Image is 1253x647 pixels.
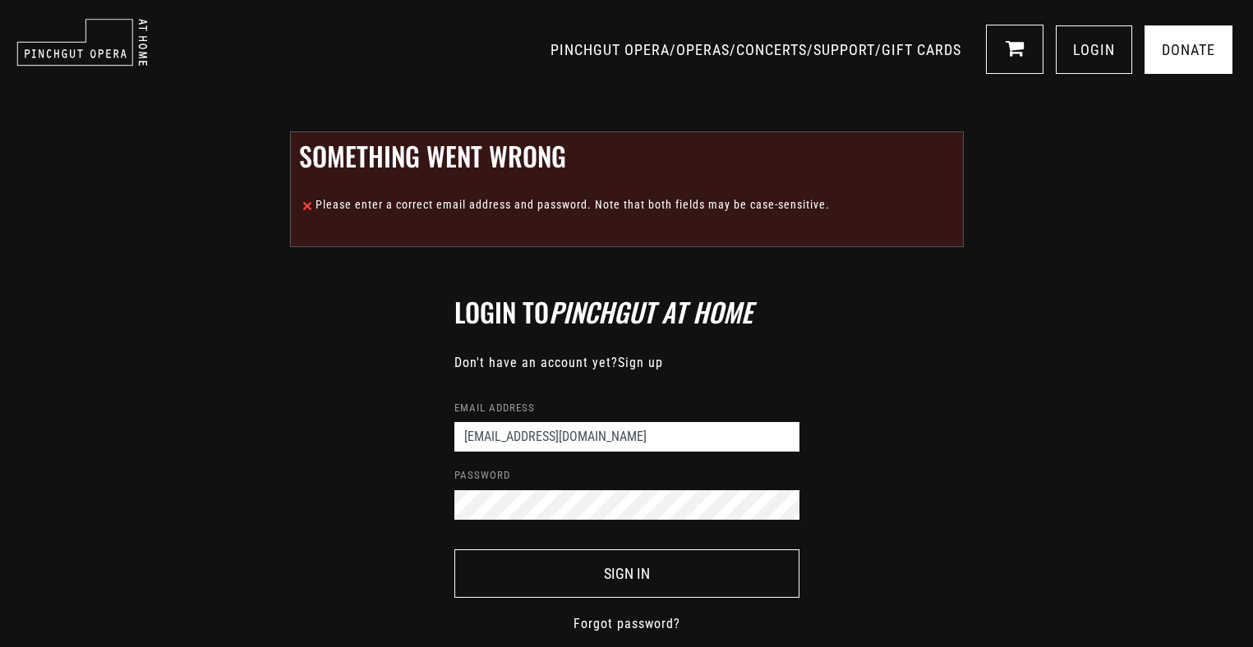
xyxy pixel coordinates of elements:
[882,41,961,58] a: GIFT CARDS
[550,41,670,58] a: PINCHGUT OPERA
[16,18,148,67] img: pinchgut_at_home_negative_logo.svg
[299,140,955,172] h2: Something went wrong
[1056,25,1132,74] a: LOGIN
[454,353,799,373] p: Don't have an account yet?
[676,41,730,58] a: OPERAS
[574,614,680,634] a: Forgot password?
[736,41,807,58] a: CONCERTS
[1145,25,1232,74] a: Donate
[299,196,955,213] p: Please enter a correct email address and password. Note that both fields may be case-sensitive.
[454,549,799,598] button: Sign In
[454,400,535,416] label: Email address
[454,467,510,484] label: Password
[813,41,875,58] a: SUPPORT
[550,41,965,58] span: / / / /
[549,292,753,331] i: Pinchgut At Home
[454,296,799,328] h2: Login to
[618,355,663,370] a: Sign up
